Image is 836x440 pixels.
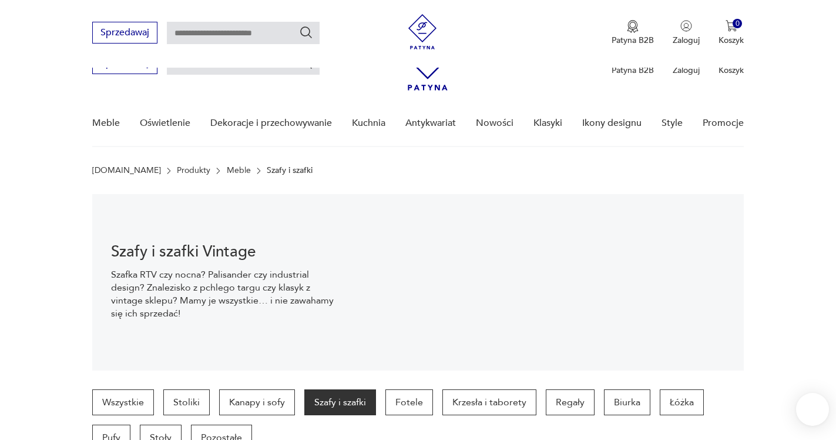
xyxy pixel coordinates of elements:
[726,20,737,32] img: Ikona koszyka
[612,20,654,46] a: Ikona medaluPatyna B2B
[111,245,334,259] h1: Szafy i szafki Vintage
[385,389,433,415] a: Fotele
[719,65,744,76] p: Koszyk
[442,389,536,415] a: Krzesła i taborety
[673,65,700,76] p: Zaloguj
[210,101,332,146] a: Dekoracje i przechowywanie
[92,29,157,38] a: Sprzedawaj
[405,101,456,146] a: Antykwariat
[662,101,683,146] a: Style
[733,19,743,29] div: 0
[582,101,642,146] a: Ikony designu
[612,65,654,76] p: Patyna B2B
[227,166,251,175] a: Meble
[92,22,157,44] button: Sprzedawaj
[673,35,700,46] p: Zaloguj
[719,20,744,46] button: 0Koszyk
[92,101,120,146] a: Meble
[533,101,562,146] a: Klasyki
[680,20,692,32] img: Ikonka użytkownika
[177,166,210,175] a: Produkty
[405,14,440,49] img: Patyna - sklep z meblami i dekoracjami vintage
[612,35,654,46] p: Patyna B2B
[111,268,334,320] p: Szafka RTV czy nocna? Palisander czy industrial design? Znalezisko z pchlego targu czy klasyk z v...
[546,389,595,415] a: Regały
[304,389,376,415] a: Szafy i szafki
[604,389,650,415] a: Biurka
[299,25,313,39] button: Szukaj
[219,389,295,415] a: Kanapy i sofy
[673,20,700,46] button: Zaloguj
[612,20,654,46] button: Patyna B2B
[140,101,190,146] a: Oświetlenie
[796,393,829,426] iframe: Smartsupp widget button
[92,60,157,68] a: Sprzedawaj
[92,166,161,175] a: [DOMAIN_NAME]
[92,389,154,415] a: Wszystkie
[476,101,513,146] a: Nowości
[660,389,704,415] a: Łóżka
[627,20,639,33] img: Ikona medalu
[352,101,385,146] a: Kuchnia
[267,166,313,175] p: Szafy i szafki
[703,101,744,146] a: Promocje
[163,389,210,415] a: Stoliki
[719,35,744,46] p: Koszyk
